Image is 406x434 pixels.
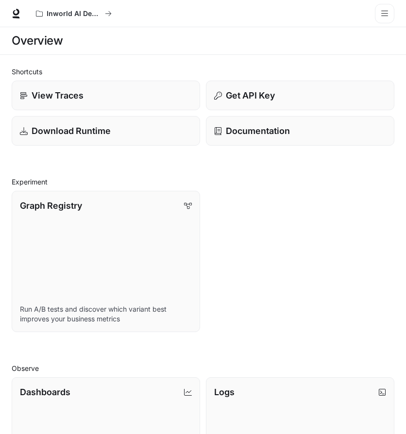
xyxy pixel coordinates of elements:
[12,363,394,373] h2: Observe
[32,4,116,23] button: All workspaces
[375,4,394,23] button: open drawer
[226,124,290,137] p: Documentation
[214,385,235,399] p: Logs
[12,31,63,50] h1: Overview
[20,385,70,399] p: Dashboards
[12,177,394,187] h2: Experiment
[226,89,275,102] p: Get API Key
[32,124,111,137] p: Download Runtime
[206,81,394,110] button: Get API Key
[206,116,394,146] a: Documentation
[12,67,394,77] h2: Shortcuts
[47,10,101,18] p: Inworld AI Demos
[12,81,200,110] a: View Traces
[20,304,192,324] p: Run A/B tests and discover which variant best improves your business metrics
[12,191,200,332] a: Graph RegistryRun A/B tests and discover which variant best improves your business metrics
[12,116,200,146] a: Download Runtime
[32,89,84,102] p: View Traces
[20,199,82,212] p: Graph Registry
